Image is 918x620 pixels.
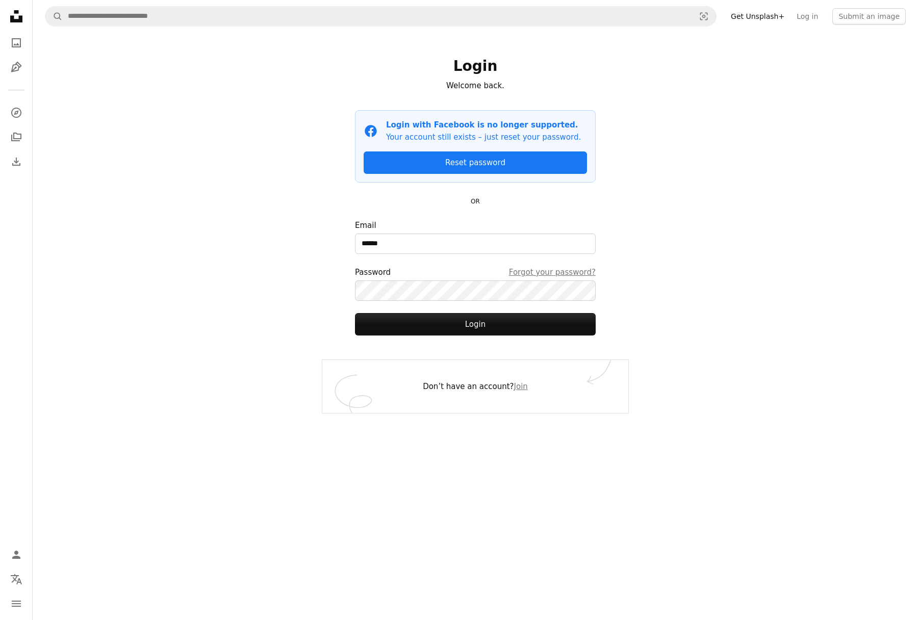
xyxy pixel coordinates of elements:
a: Photos [6,33,27,53]
div: Don’t have an account? [322,360,628,413]
button: Language [6,569,27,589]
button: Menu [6,593,27,614]
form: Find visuals sitewide [45,6,717,27]
button: Submit an image [832,8,906,24]
a: Log in / Sign up [6,545,27,565]
h1: Login [355,57,596,75]
a: Home — Unsplash [6,6,27,29]
div: Password [355,266,596,278]
a: Illustrations [6,57,27,77]
a: Forgot your password? [509,266,596,278]
p: Welcome back. [355,80,596,92]
label: Email [355,219,596,254]
button: Search Unsplash [45,7,63,26]
a: Reset password [364,151,587,174]
p: Login with Facebook is no longer supported. [386,119,581,131]
input: Email [355,234,596,254]
a: Log in [790,8,824,24]
button: Visual search [692,7,716,26]
a: Join [514,382,528,391]
a: Explore [6,102,27,123]
p: Your account still exists – just reset your password. [386,131,581,143]
small: OR [471,198,480,205]
a: Collections [6,127,27,147]
button: Login [355,313,596,335]
a: Get Unsplash+ [725,8,790,24]
a: Download History [6,151,27,172]
input: PasswordForgot your password? [355,280,596,301]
